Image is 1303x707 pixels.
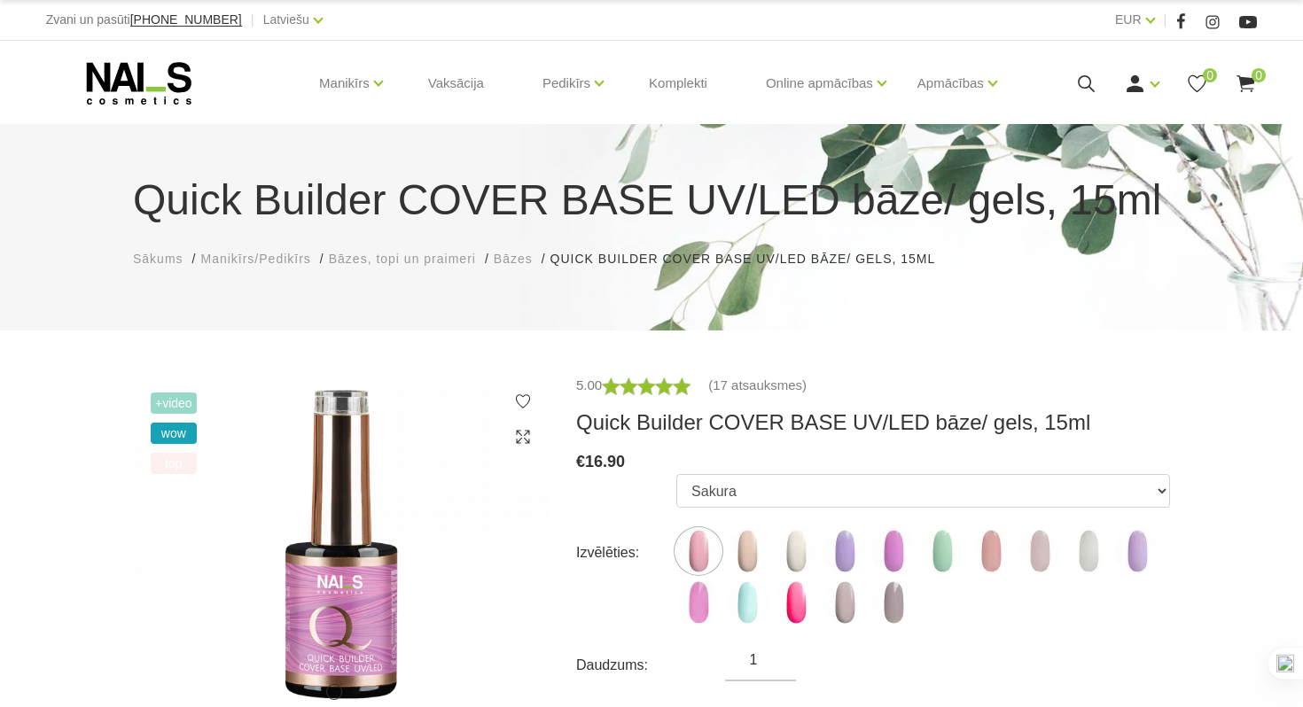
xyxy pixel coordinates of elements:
[1235,73,1257,95] a: 0
[576,409,1170,436] h3: Quick Builder COVER BASE UV/LED bāze/ gels, 15ml
[1066,529,1111,573] img: ...
[329,252,476,266] span: Bāzes, topi un praimeri
[151,453,197,474] span: top
[151,423,197,444] span: wow
[920,529,964,573] img: ...
[251,9,254,31] span: |
[676,580,721,625] img: ...
[542,48,590,119] a: Pedikīrs
[871,529,916,573] img: ...
[352,688,361,696] button: 2 of 2
[1186,73,1208,95] a: 0
[576,539,676,567] div: Izvēlēties:
[823,580,867,625] img: ...
[130,12,242,27] span: [PHONE_NUMBER]
[576,377,602,392] span: 5.00
[133,250,183,268] a: Sākums
[871,580,916,625] img: ...
[766,48,873,119] a: Online apmācības
[550,250,954,268] li: Quick Builder COVER BASE UV/LED bāze/ gels, 15ml
[635,41,722,126] a: Komplekti
[200,252,310,266] span: Manikīrs/Pedikīrs
[151,392,197,414] span: +Video
[133,168,1170,232] h1: Quick Builder COVER BASE UV/LED bāze/ gels, 15ml
[414,41,498,126] a: Vaksācija
[494,250,533,268] a: Bāzes
[708,375,807,396] a: (17 atsauksmes)
[585,453,625,470] span: 16.90
[130,13,242,27] a: [PHONE_NUMBER]
[326,684,342,700] button: 1 of 2
[319,48,370,119] a: Manikīrs
[676,529,721,573] img: ...
[1115,529,1159,573] img: ...
[576,453,585,470] span: €
[576,651,725,680] div: Daudzums:
[329,250,476,268] a: Bāzes, topi un praimeri
[969,529,1013,573] img: ...
[263,9,309,30] a: Latviešu
[1018,529,1062,573] img: ...
[494,252,533,266] span: Bāzes
[133,252,183,266] span: Sākums
[1164,9,1167,31] span: |
[725,529,769,573] img: ...
[774,580,818,625] img: ...
[725,580,769,625] img: ...
[46,9,242,31] div: Zvani un pasūti
[917,48,984,119] a: Apmācības
[1252,68,1266,82] span: 0
[823,529,867,573] img: ...
[774,529,818,573] img: ...
[1115,9,1142,30] a: EUR
[200,250,310,268] a: Manikīrs/Pedikīrs
[1203,68,1217,82] span: 0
